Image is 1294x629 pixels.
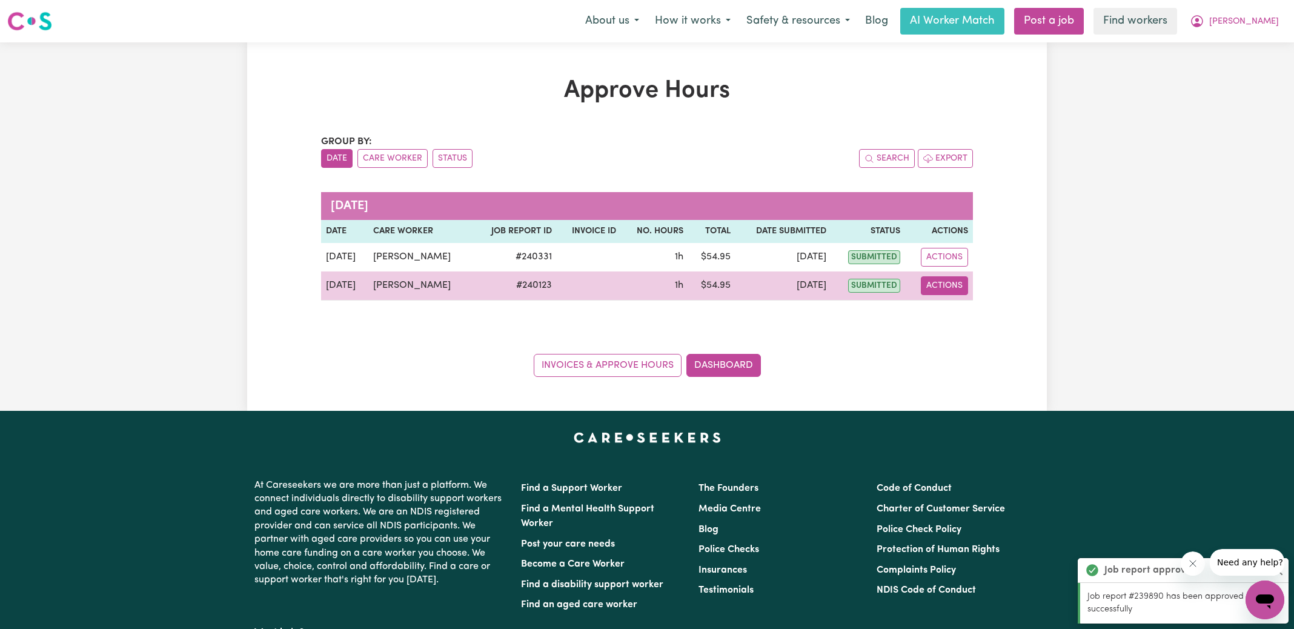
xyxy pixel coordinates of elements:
td: [DATE] [735,271,831,301]
a: Media Centre [698,504,761,514]
a: AI Worker Match [900,8,1004,35]
p: Job report #239890 has been approved successfully [1087,590,1281,616]
p: At Careseekers we are more than just a platform. We connect individuals directly to disability su... [254,474,506,592]
td: [PERSON_NAME] [368,243,473,271]
button: sort invoices by paid status [433,149,473,168]
a: Become a Care Worker [521,559,625,569]
span: 1 hour [675,281,683,290]
a: Find a Mental Health Support Worker [521,504,654,528]
a: Complaints Policy [877,565,956,575]
td: [DATE] [735,243,831,271]
a: Dashboard [686,354,761,377]
span: Group by: [321,137,372,147]
button: About us [577,8,647,34]
button: Actions [921,276,968,295]
td: [DATE] [321,243,368,271]
button: Actions [921,248,968,267]
a: Blog [858,8,895,35]
a: Find a disability support worker [521,580,663,590]
button: Search [859,149,915,168]
a: Find workers [1093,8,1177,35]
a: Invoices & Approve Hours [534,354,682,377]
h1: Approve Hours [321,76,973,105]
button: My Account [1182,8,1287,34]
span: submitted [848,250,900,264]
th: Status [831,220,905,243]
button: Export [918,149,973,168]
a: NDIS Code of Conduct [877,585,976,595]
span: 1 hour [675,252,683,262]
th: Actions [905,220,973,243]
button: Safety & resources [738,8,858,34]
strong: Job report approved [1104,563,1197,577]
span: submitted [848,279,900,293]
a: Post a job [1014,8,1084,35]
th: Date Submitted [735,220,831,243]
a: Find an aged care worker [521,600,637,610]
th: No. Hours [621,220,688,243]
a: Careseekers home page [574,433,721,442]
a: The Founders [698,484,758,493]
td: [PERSON_NAME] [368,271,473,301]
td: [DATE] [321,271,368,301]
a: Code of Conduct [877,484,952,493]
th: Invoice ID [557,220,621,243]
button: sort invoices by care worker [357,149,428,168]
a: Protection of Human Rights [877,545,1000,554]
td: $ 54.95 [688,271,735,301]
td: # 240123 [473,271,557,301]
a: Blog [698,525,718,534]
iframe: Button to launch messaging window [1246,581,1284,619]
th: Job Report ID [473,220,557,243]
a: Charter of Customer Service [877,504,1005,514]
button: sort invoices by date [321,149,353,168]
a: Police Checks [698,545,759,554]
span: [PERSON_NAME] [1209,15,1279,28]
th: Total [688,220,735,243]
iframe: Message from company [1210,549,1284,576]
img: Careseekers logo [7,10,52,32]
a: Find a Support Worker [521,484,622,493]
caption: [DATE] [321,192,973,220]
button: How it works [647,8,738,34]
a: Testimonials [698,585,754,595]
iframe: Close message [1181,551,1205,576]
td: # 240331 [473,243,557,271]
a: Careseekers logo [7,7,52,35]
th: Date [321,220,368,243]
td: $ 54.95 [688,243,735,271]
a: Post your care needs [521,539,615,549]
a: Police Check Policy [877,525,961,534]
th: Care worker [368,220,473,243]
a: Insurances [698,565,747,575]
